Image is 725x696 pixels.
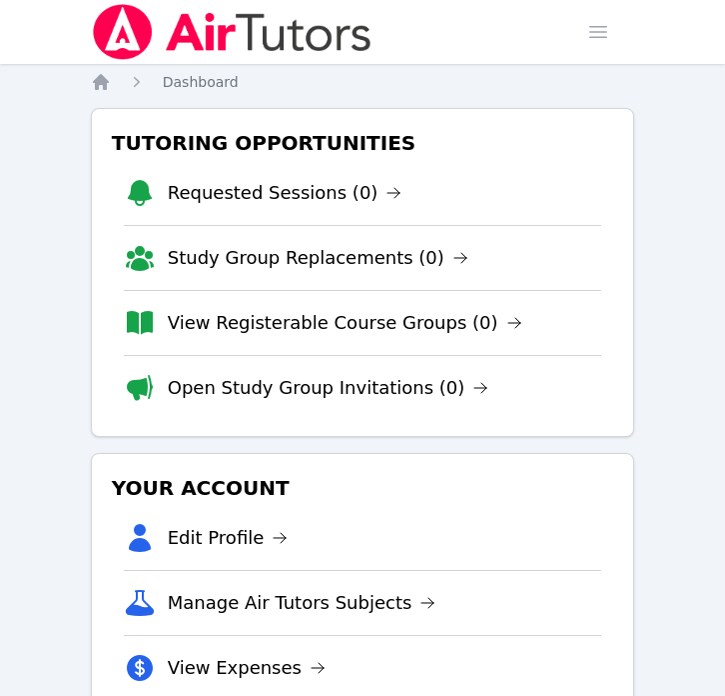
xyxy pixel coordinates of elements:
[163,72,239,92] a: Dashboard
[168,589,436,617] a: Manage Air Tutors Subjects
[91,4,373,60] img: Air Tutors
[168,309,522,337] a: View Registerable Course Groups (0)
[108,470,618,506] h3: Your Account
[168,524,289,552] a: Edit Profile
[168,179,402,207] a: Requested Sessions (0)
[163,74,239,90] span: Dashboard
[108,125,618,161] h3: Tutoring Opportunities
[168,374,489,402] a: Open Study Group Invitations (0)
[91,72,635,92] nav: Breadcrumb
[168,654,326,682] a: View Expenses
[168,244,468,272] a: Study Group Replacements (0)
